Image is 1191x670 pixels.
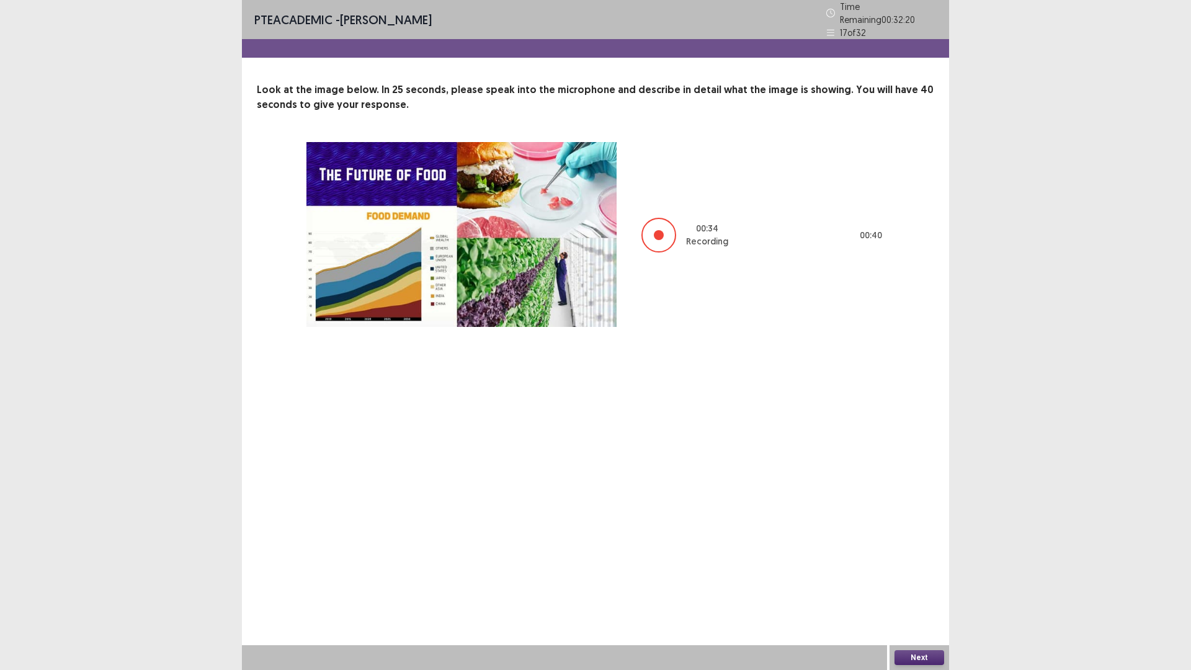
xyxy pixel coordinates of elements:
p: 00 : 40 [860,229,882,242]
span: PTE academic [254,12,332,27]
p: Recording [686,235,728,248]
p: 17 of 32 [840,26,866,39]
p: 00 : 34 [696,222,718,235]
img: image-description [306,142,617,327]
button: Next [894,650,944,665]
p: Look at the image below. In 25 seconds, please speak into the microphone and describe in detail w... [257,83,934,112]
p: - [PERSON_NAME] [254,11,432,29]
